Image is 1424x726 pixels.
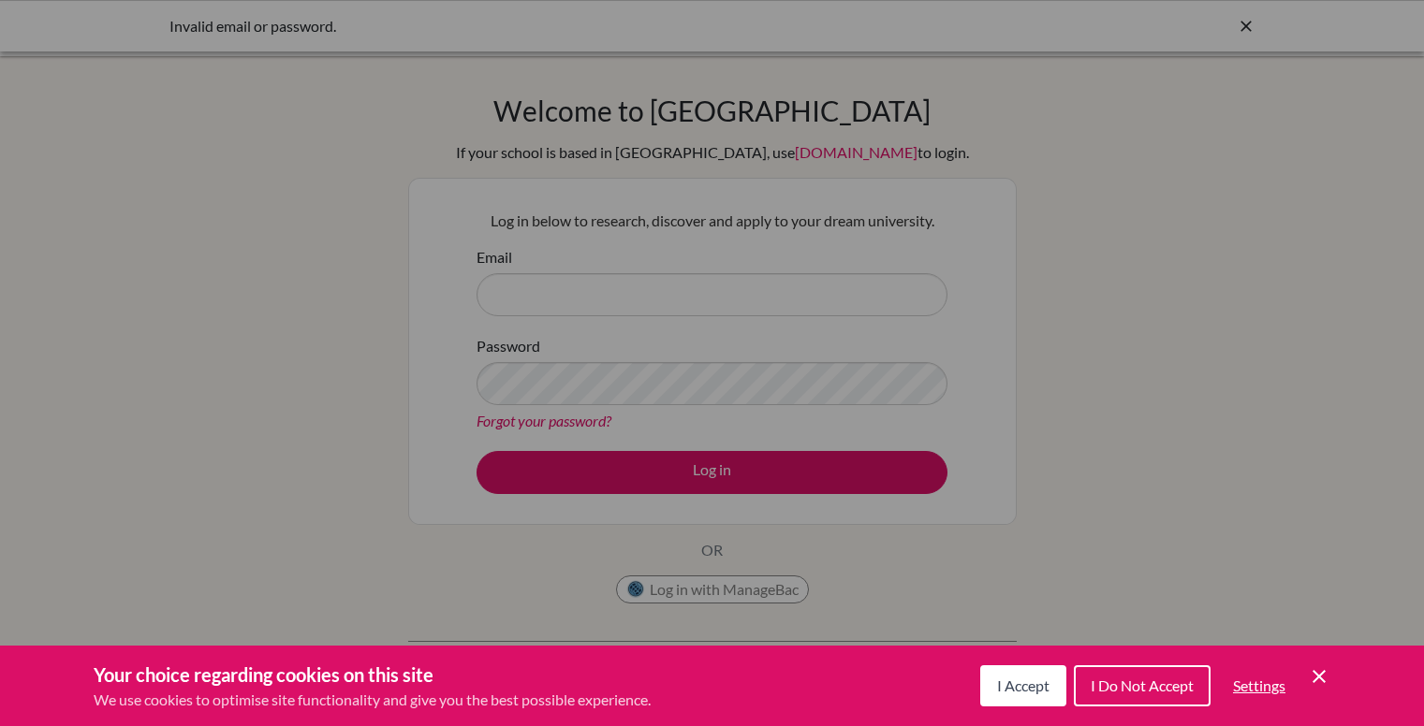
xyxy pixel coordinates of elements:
button: I Do Not Accept [1074,665,1211,706]
span: Settings [1233,676,1285,694]
span: I Do Not Accept [1091,676,1194,694]
h3: Your choice regarding cookies on this site [94,661,651,689]
p: We use cookies to optimise site functionality and give you the best possible experience. [94,689,651,711]
button: Save and close [1308,665,1330,688]
button: Settings [1218,667,1300,704]
span: I Accept [997,676,1050,694]
button: I Accept [980,665,1066,706]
